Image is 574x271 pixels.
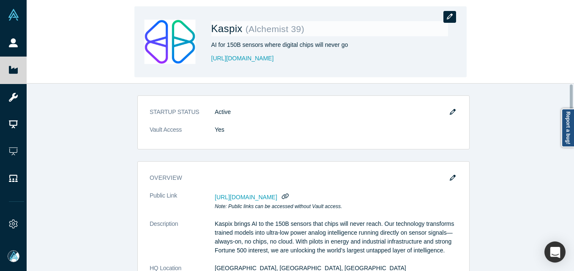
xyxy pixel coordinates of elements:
[150,173,446,182] h3: overview
[140,12,200,71] img: Kaspix's Logo
[8,250,19,262] img: Mia Scott's Account
[561,108,574,147] a: Report a bug!
[215,203,342,209] em: Note: Public links can be accessed without Vault access.
[150,108,215,125] dt: STARTUP STATUS
[211,23,246,34] span: Kaspix
[150,125,215,143] dt: Vault Access
[211,41,448,49] div: AI for 150B sensors where digital chips will never go
[215,194,277,201] span: [URL][DOMAIN_NAME]
[8,9,19,21] img: Alchemist Vault Logo
[246,24,304,34] small: ( Alchemist 39 )
[215,125,457,134] dd: Yes
[215,220,457,255] p: Kaspix brings AI to the 150B sensors that chips will never reach. Our technology transforms train...
[150,191,177,200] span: Public Link
[150,220,215,264] dt: Description
[211,54,274,63] a: [URL][DOMAIN_NAME]
[215,108,457,117] dd: Active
